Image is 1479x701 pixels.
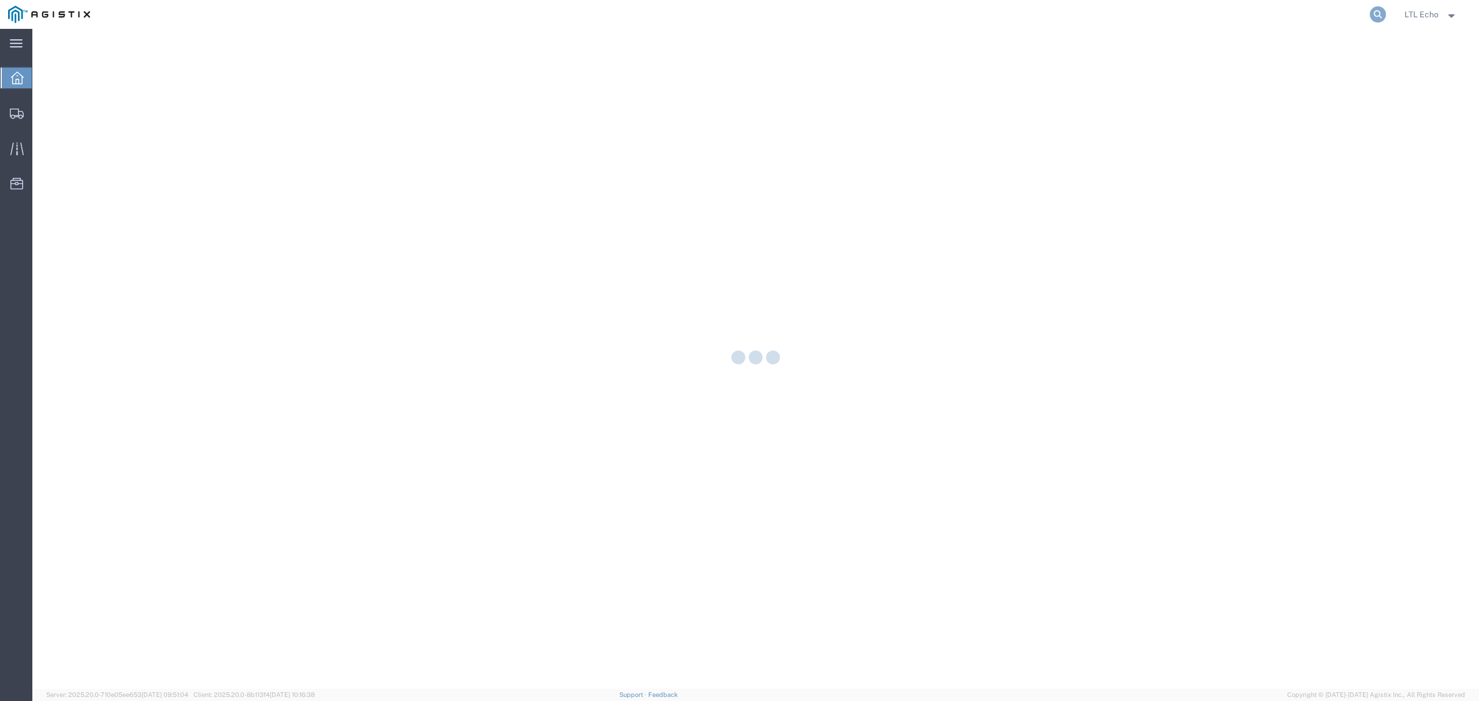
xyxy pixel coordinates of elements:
a: Feedback [648,691,678,698]
span: Copyright © [DATE]-[DATE] Agistix Inc., All Rights Reserved [1287,690,1465,700]
a: Support [619,691,648,698]
span: Server: 2025.20.0-710e05ee653 [46,691,188,698]
span: LTL Echo [1404,8,1439,21]
img: logo [8,6,90,23]
span: [DATE] 09:51:04 [142,691,188,698]
span: [DATE] 10:16:38 [270,691,315,698]
button: LTL Echo [1404,8,1463,21]
span: Client: 2025.20.0-8b113f4 [194,691,315,698]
